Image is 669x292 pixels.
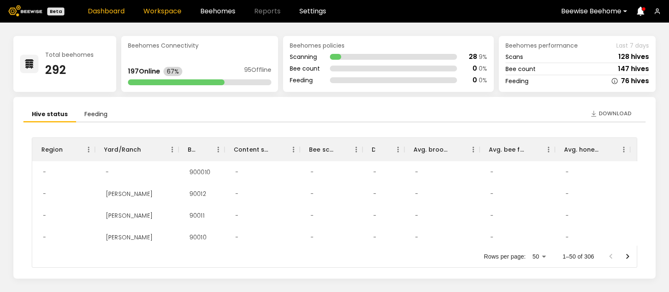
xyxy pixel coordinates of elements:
div: Dead hives [363,138,404,161]
button: Sort [375,144,387,155]
button: Menu [467,143,480,156]
div: Stella [99,183,159,205]
div: - [229,226,245,248]
div: Content scan hives [225,138,300,161]
button: Sort [271,144,282,155]
div: Bee scan hives [309,138,333,161]
div: - [304,226,320,248]
button: Sort [601,144,613,155]
div: - [484,183,500,205]
div: - [367,161,383,183]
a: Beehomes [200,8,235,15]
span: Download [599,109,631,118]
div: - [634,183,651,205]
button: Sort [63,144,74,155]
div: Beta [47,8,64,15]
div: Stella [99,226,159,248]
button: Menu [618,143,630,156]
div: Region [41,138,63,161]
div: 90012 [183,183,213,205]
div: 28 [469,53,477,60]
button: Menu [542,143,555,156]
div: - [304,205,320,226]
div: Bee scan hives [300,138,363,161]
p: 1–50 of 306 [562,252,594,261]
div: Yard/Ranch [95,138,179,161]
div: - [229,161,245,183]
a: Settings [299,8,326,15]
div: Avg. honey frames [564,138,601,161]
div: - [484,161,500,183]
div: - [634,226,651,248]
div: - [36,183,53,205]
div: 147 hives [618,66,649,72]
span: Last 7 days [616,43,649,48]
p: Rows per page: [484,252,526,261]
div: Dead hives [372,138,375,161]
img: Beewise logo [8,5,42,16]
div: 0 % [479,66,487,71]
button: Menu [166,143,179,156]
div: 90010 [183,226,213,248]
div: - [484,226,500,248]
div: Beehomes policies [290,43,487,48]
div: 0 % [479,77,487,83]
div: - [304,161,320,183]
div: Stella [99,205,159,226]
div: Bee count [506,66,536,72]
div: - [99,161,115,183]
button: Menu [287,143,300,156]
button: Sort [450,144,462,155]
div: - [559,205,575,226]
div: 67% [163,67,182,76]
a: Workspace [143,8,181,15]
button: Go to next page [619,248,636,265]
div: Region [32,138,95,161]
li: Feeding [76,107,116,122]
div: Avg. honey frames [555,138,630,161]
div: - [559,183,575,205]
div: 900010 [183,161,217,183]
div: Avg. brood frames [414,138,450,161]
div: - [634,205,651,226]
button: Menu [392,143,404,156]
div: - [559,161,575,183]
div: - [229,205,245,226]
div: - [304,183,320,205]
div: 95 Offline [244,67,271,76]
div: BH ID [188,138,195,161]
div: - [36,226,53,248]
div: 90011 [183,205,211,226]
div: Beehomes Connectivity [128,43,271,48]
div: 9 % [479,54,487,60]
button: Sort [195,144,207,155]
div: - [36,161,53,183]
div: 197 Online [128,68,160,75]
div: - [36,205,53,226]
div: - [409,161,425,183]
div: Feeding [290,77,320,83]
button: Sort [141,144,153,155]
div: Avg. bee frames [480,138,555,161]
span: Beehomes performance [506,43,578,48]
div: - [409,226,425,248]
div: BH ID [179,138,225,161]
div: Yard/Ranch [104,138,141,161]
button: Sort [333,144,345,155]
div: 0 [472,77,477,84]
button: Menu [82,143,95,156]
div: - [367,205,383,226]
div: 76 hives [621,78,649,84]
div: Total beehomes [45,52,94,58]
div: - [559,226,575,248]
div: 292 [45,64,94,76]
button: Sort [526,144,537,155]
button: Menu [350,143,363,156]
div: Bee count [290,66,320,71]
div: - [484,205,500,226]
div: 0 [472,65,477,72]
div: - [229,183,245,205]
div: - [409,205,425,226]
button: Download [586,107,636,120]
li: Hive status [23,107,76,122]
